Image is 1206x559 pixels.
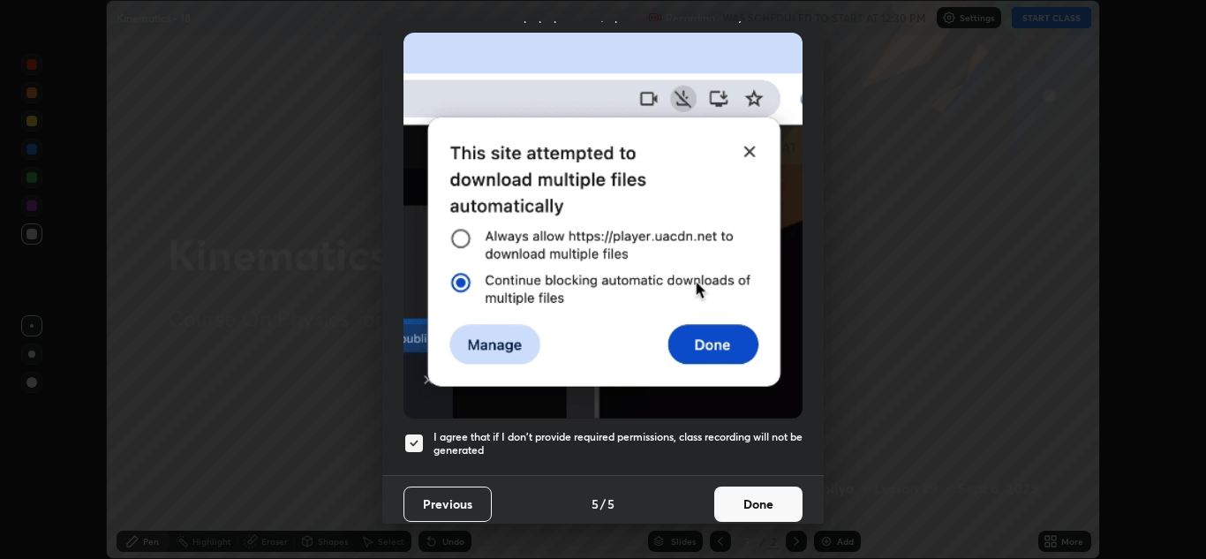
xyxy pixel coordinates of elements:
button: Done [714,487,803,522]
h4: 5 [607,495,614,513]
img: downloads-permission-blocked.gif [403,33,803,419]
h4: / [600,495,606,513]
h5: I agree that if I don't provide required permissions, class recording will not be generated [433,430,803,457]
h4: 5 [592,495,599,513]
button: Previous [403,487,492,522]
